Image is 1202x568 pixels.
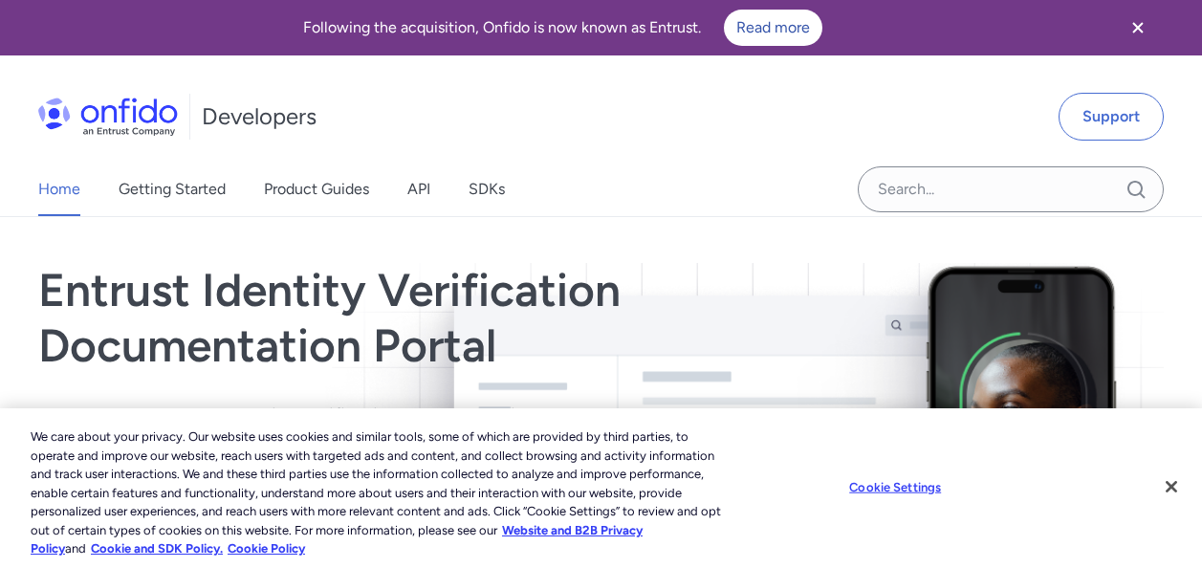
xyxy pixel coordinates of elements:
[469,163,505,216] a: SDKs
[31,427,721,558] div: We care about your privacy. Our website uses cookies and similar tools, some of which are provide...
[202,101,317,132] h1: Developers
[119,163,226,216] a: Getting Started
[228,541,305,556] a: Cookie Policy
[1059,93,1164,141] a: Support
[407,163,430,216] a: API
[91,541,223,556] a: Cookie and SDK Policy.
[1150,466,1192,508] button: Close
[1126,16,1149,39] svg: Close banner
[38,163,80,216] a: Home
[836,468,955,506] button: Cookie Settings
[724,10,822,46] a: Read more
[264,163,369,216] a: Product Guides
[858,166,1164,212] input: Onfido search input field
[38,263,826,373] h1: Entrust Identity Verification Documentation Portal
[23,10,1103,46] div: Following the acquisition, Onfido is now known as Entrust.
[38,98,178,136] img: Onfido Logo
[1103,4,1173,52] button: Close banner
[38,404,574,472] p: Welcome to Entrust’s Identity Verification documentation. Explore our comprehensive guides, API d...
